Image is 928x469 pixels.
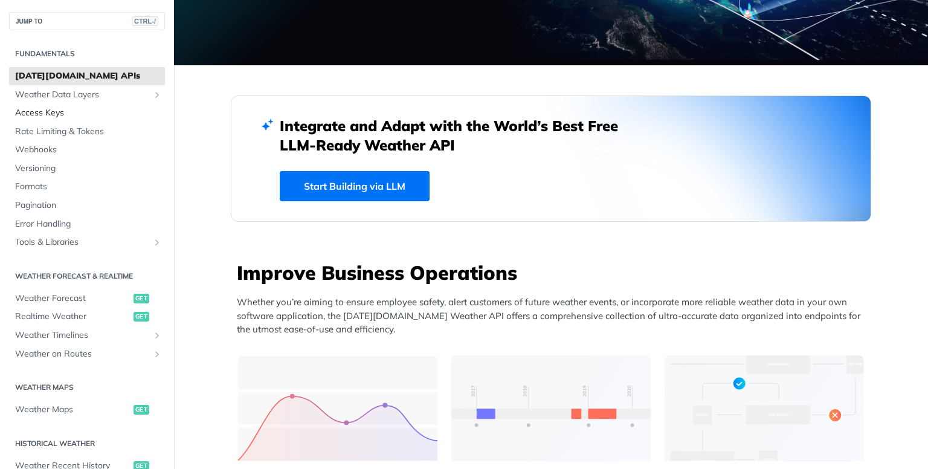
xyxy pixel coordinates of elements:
[9,308,165,326] a: Realtime Weatherget
[9,12,165,30] button: JUMP TOCTRL-/
[15,126,162,138] span: Rate Limiting & Tokens
[9,233,165,251] a: Tools & LibrariesShow subpages for Tools & Libraries
[9,67,165,85] a: [DATE][DOMAIN_NAME] APIs
[15,144,162,156] span: Webhooks
[9,160,165,178] a: Versioning
[237,259,871,286] h3: Improve Business Operations
[280,171,430,201] a: Start Building via LLM
[15,181,162,193] span: Formats
[9,345,165,363] a: Weather on RoutesShow subpages for Weather on Routes
[15,329,149,341] span: Weather Timelines
[15,70,162,82] span: [DATE][DOMAIN_NAME] APIs
[152,90,162,100] button: Show subpages for Weather Data Layers
[9,196,165,215] a: Pagination
[665,355,864,461] img: a22d113-group-496-32x.svg
[9,382,165,393] h2: Weather Maps
[152,238,162,247] button: Show subpages for Tools & Libraries
[9,48,165,59] h2: Fundamentals
[9,86,165,104] a: Weather Data LayersShow subpages for Weather Data Layers
[280,116,636,155] h2: Integrate and Adapt with the World’s Best Free LLM-Ready Weather API
[9,326,165,344] a: Weather TimelinesShow subpages for Weather Timelines
[9,178,165,196] a: Formats
[9,438,165,449] h2: Historical Weather
[15,404,130,416] span: Weather Maps
[237,296,871,337] p: Whether you’re aiming to ensure employee safety, alert customers of future weather events, or inc...
[9,141,165,159] a: Webhooks
[9,215,165,233] a: Error Handling
[134,405,149,415] span: get
[152,331,162,340] button: Show subpages for Weather Timelines
[9,104,165,122] a: Access Keys
[15,218,162,230] span: Error Handling
[9,401,165,419] a: Weather Mapsget
[15,348,149,360] span: Weather on Routes
[15,293,130,305] span: Weather Forecast
[9,289,165,308] a: Weather Forecastget
[9,271,165,282] h2: Weather Forecast & realtime
[134,312,149,322] span: get
[9,123,165,141] a: Rate Limiting & Tokens
[134,294,149,303] span: get
[15,107,162,119] span: Access Keys
[238,355,437,461] img: 39565e8-group-4962x.svg
[15,236,149,248] span: Tools & Libraries
[15,163,162,175] span: Versioning
[15,199,162,212] span: Pagination
[132,16,158,26] span: CTRL-/
[451,355,651,461] img: 13d7ca0-group-496-2.svg
[15,89,149,101] span: Weather Data Layers
[152,349,162,359] button: Show subpages for Weather on Routes
[15,311,130,323] span: Realtime Weather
